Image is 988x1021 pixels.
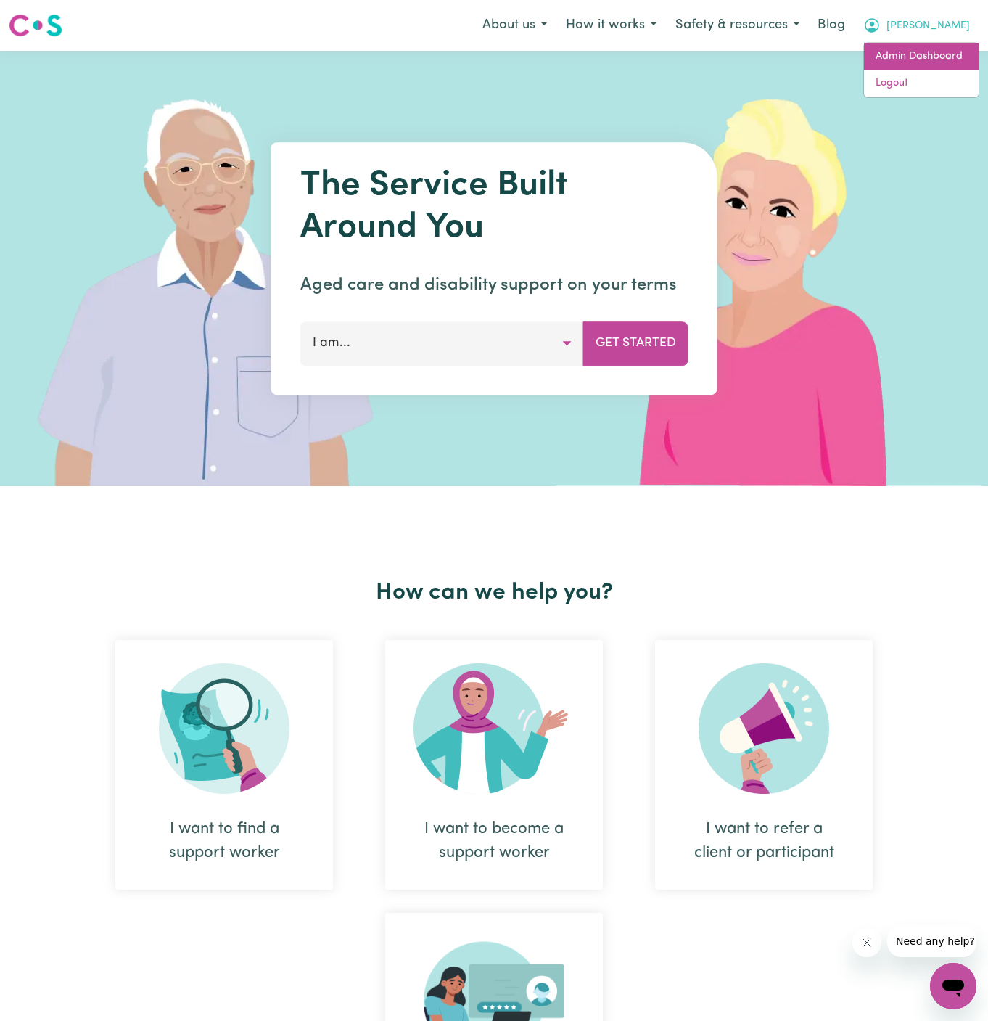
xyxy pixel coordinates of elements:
[9,12,62,38] img: Careseekers logo
[385,640,603,890] div: I want to become a support worker
[864,70,979,97] a: Logout
[300,321,584,365] button: I am...
[655,640,873,890] div: I want to refer a client or participant
[666,10,809,41] button: Safety & resources
[150,817,298,865] div: I want to find a support worker
[852,928,881,957] iframe: Close message
[863,42,979,98] div: My Account
[300,165,688,249] h1: The Service Built Around You
[556,10,666,41] button: How it works
[699,663,829,794] img: Refer
[300,272,688,298] p: Aged care and disability support on your terms
[420,817,568,865] div: I want to become a support worker
[854,10,979,41] button: My Account
[864,43,979,70] a: Admin Dashboard
[159,663,289,794] img: Search
[930,963,976,1009] iframe: Button to launch messaging window
[690,817,838,865] div: I want to refer a client or participant
[413,663,575,794] img: Become Worker
[886,18,970,34] span: [PERSON_NAME]
[473,10,556,41] button: About us
[89,579,899,607] h2: How can we help you?
[583,321,688,365] button: Get Started
[115,640,333,890] div: I want to find a support worker
[9,9,62,42] a: Careseekers logo
[887,925,976,957] iframe: Message from company
[809,9,854,41] a: Blog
